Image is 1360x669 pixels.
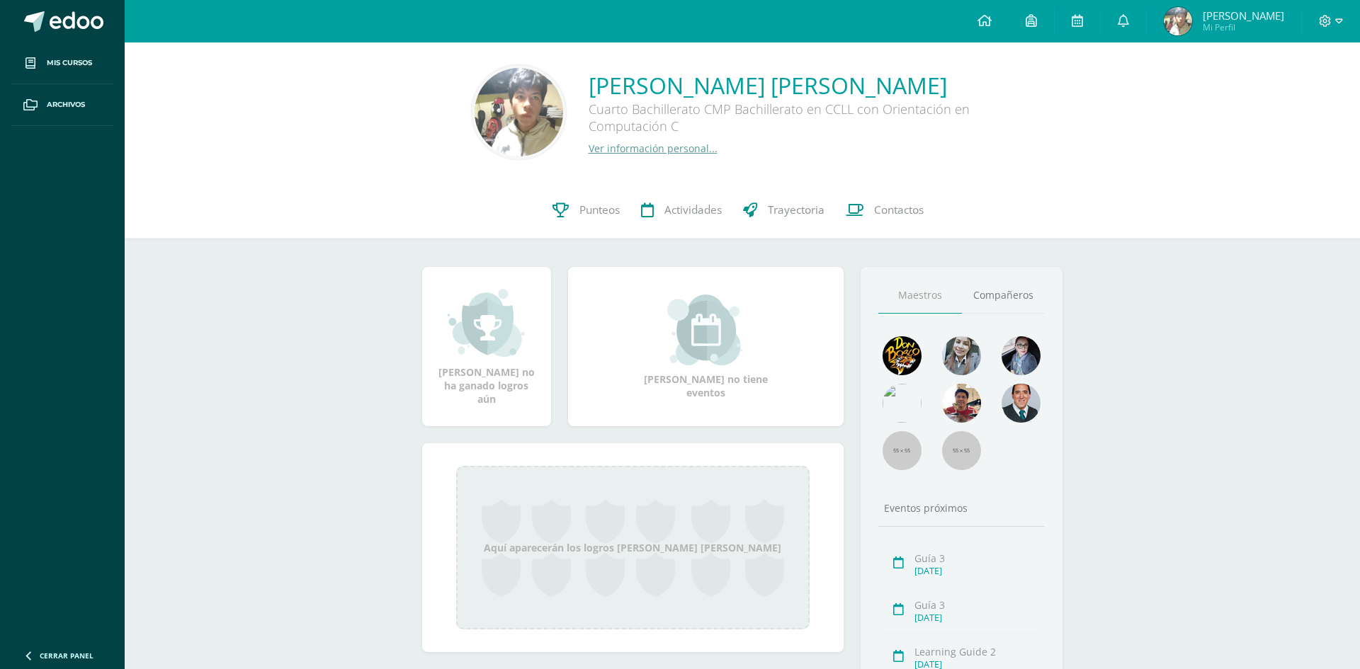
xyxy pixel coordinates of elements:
[47,57,92,69] span: Mis cursos
[914,598,1041,612] div: Guía 3
[914,565,1041,577] div: [DATE]
[768,202,824,217] span: Trayectoria
[942,431,981,470] img: 55x55
[942,336,981,375] img: 45bd7986b8947ad7e5894cbc9b781108.png
[942,384,981,423] img: 11152eb22ca3048aebc25a5ecf6973a7.png
[914,645,1041,658] div: Learning Guide 2
[1203,8,1284,23] span: [PERSON_NAME]
[589,101,1014,142] div: Cuarto Bachillerato CMP Bachillerato en CCLL con Orientación en Computación C
[914,551,1041,565] div: Guía 3
[448,287,525,358] img: achievement_small.png
[883,336,922,375] img: 29fc2a48271e3f3676cb2cb292ff2552.png
[835,182,934,239] a: Contactos
[883,431,922,470] img: 55x55
[630,182,732,239] a: Actividades
[436,287,537,406] div: [PERSON_NAME] no ha ganado logros aún
[1164,7,1192,35] img: 63bc2602a1acc8f0a450c8f6bb28171f.png
[962,278,1045,314] a: Compañeros
[878,278,962,314] a: Maestros
[40,651,93,661] span: Cerrar panel
[635,295,776,399] div: [PERSON_NAME] no tiene eventos
[664,202,722,217] span: Actividades
[579,202,620,217] span: Punteos
[47,99,85,110] span: Archivos
[667,295,744,365] img: event_small.png
[589,142,718,155] a: Ver información personal...
[11,84,113,126] a: Archivos
[589,70,1014,101] a: [PERSON_NAME] [PERSON_NAME]
[542,182,630,239] a: Punteos
[914,612,1041,624] div: [DATE]
[475,68,563,156] img: 1a35d10aa060ebfbeb50001e1ecc88a1.png
[883,384,922,423] img: c25c8a4a46aeab7e345bf0f34826bacf.png
[1002,336,1041,375] img: b8baad08a0802a54ee139394226d2cf3.png
[878,501,1045,515] div: Eventos próximos
[1002,384,1041,423] img: eec80b72a0218df6e1b0c014193c2b59.png
[874,202,924,217] span: Contactos
[456,466,810,629] div: Aquí aparecerán los logros [PERSON_NAME] [PERSON_NAME]
[11,42,113,84] a: Mis cursos
[732,182,835,239] a: Trayectoria
[1203,21,1284,33] span: Mi Perfil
